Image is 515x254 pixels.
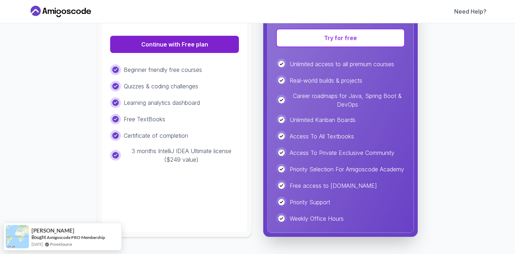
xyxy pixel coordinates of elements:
[47,235,105,240] a: Amigoscode PRO Membership
[124,131,188,140] p: Certificate of completion
[290,181,377,190] p: Free access to [DOMAIN_NAME]
[290,214,344,223] p: Weekly Office Hours
[124,82,198,91] p: Quizzes & coding challenges
[290,198,330,206] p: Priority Support
[290,116,355,124] p: Unlimited Kanban Boards
[6,225,29,248] img: provesource social proof notification image
[110,36,239,53] button: Continue with Free plan
[454,7,486,16] a: Need Help?
[290,60,394,68] p: Unlimited access to all premium courses
[124,98,200,107] p: Learning analytics dashboard
[124,147,239,164] p: 3 months IntelliJ IDEA Ultimate license ($249 value)
[290,92,405,109] p: Career roadmaps for Java, Spring Boot & DevOps
[276,29,405,47] button: Try for free
[290,132,354,141] p: Access To All Textbooks
[290,165,404,174] p: Priority Selection For Amigoscode Academy
[124,65,202,74] p: Beginner friendly free courses
[290,148,394,157] p: Access To Private Exclusive Community
[50,241,72,247] a: ProveSource
[290,76,362,85] p: Real-world builds & projects
[31,234,46,240] span: Bought
[31,228,74,234] span: [PERSON_NAME]
[124,115,165,123] p: Free TextBooks
[31,241,43,247] span: [DATE]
